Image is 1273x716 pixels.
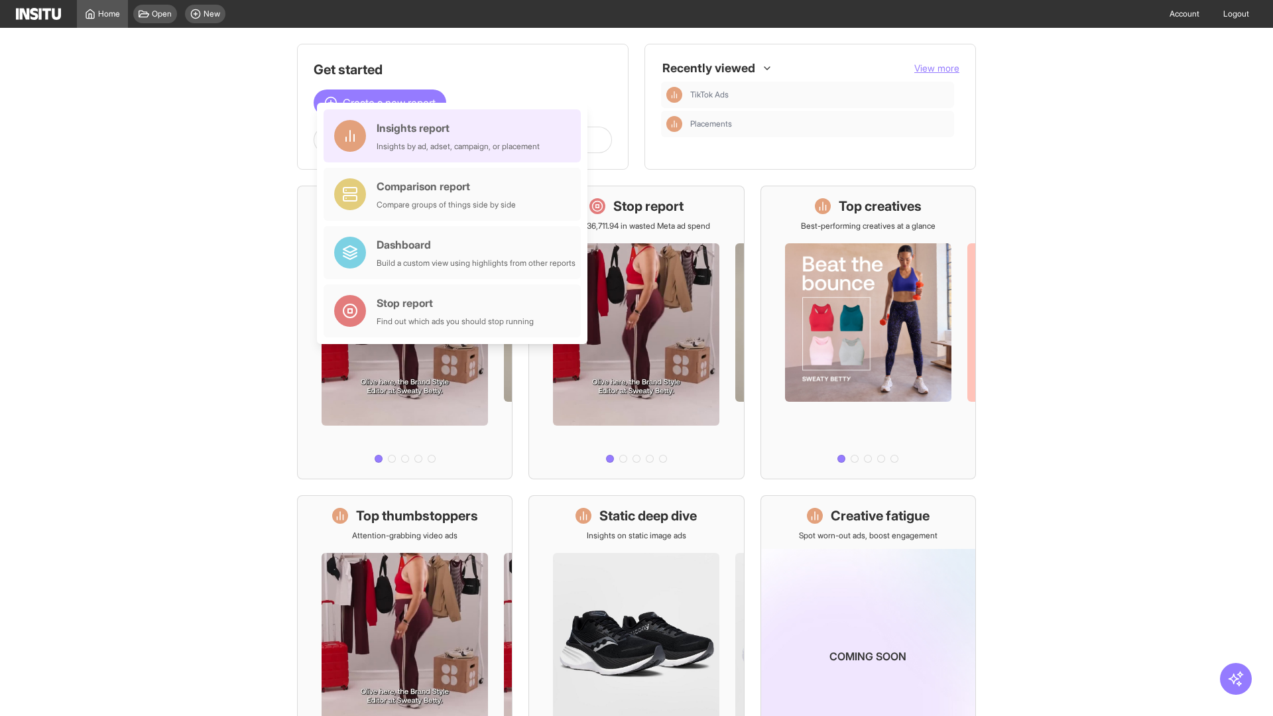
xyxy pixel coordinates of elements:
[314,60,612,79] h1: Get started
[914,62,959,75] button: View more
[587,530,686,541] p: Insights on static image ads
[356,507,478,525] h1: Top thumbstoppers
[16,8,61,20] img: Logo
[666,116,682,132] div: Insights
[690,89,729,100] span: TikTok Ads
[314,89,446,116] button: Create a new report
[528,186,744,479] a: Stop reportSave £36,711.94 in wasted Meta ad spend
[760,186,976,479] a: Top creativesBest-performing creatives at a glance
[377,120,540,136] div: Insights report
[839,197,922,215] h1: Top creatives
[377,295,534,311] div: Stop report
[377,237,576,253] div: Dashboard
[377,200,516,210] div: Compare groups of things side by side
[613,197,684,215] h1: Stop report
[599,507,697,525] h1: Static deep dive
[352,530,457,541] p: Attention-grabbing video ads
[801,221,936,231] p: Best-performing creatives at a glance
[204,9,220,19] span: New
[377,178,516,194] div: Comparison report
[690,89,949,100] span: TikTok Ads
[98,9,120,19] span: Home
[690,119,949,129] span: Placements
[297,186,513,479] a: What's live nowSee all active ads instantly
[377,316,534,327] div: Find out which ads you should stop running
[690,119,732,129] span: Placements
[377,258,576,268] div: Build a custom view using highlights from other reports
[377,141,540,152] div: Insights by ad, adset, campaign, or placement
[563,221,710,231] p: Save £36,711.94 in wasted Meta ad spend
[914,62,959,74] span: View more
[152,9,172,19] span: Open
[666,87,682,103] div: Insights
[343,95,436,111] span: Create a new report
